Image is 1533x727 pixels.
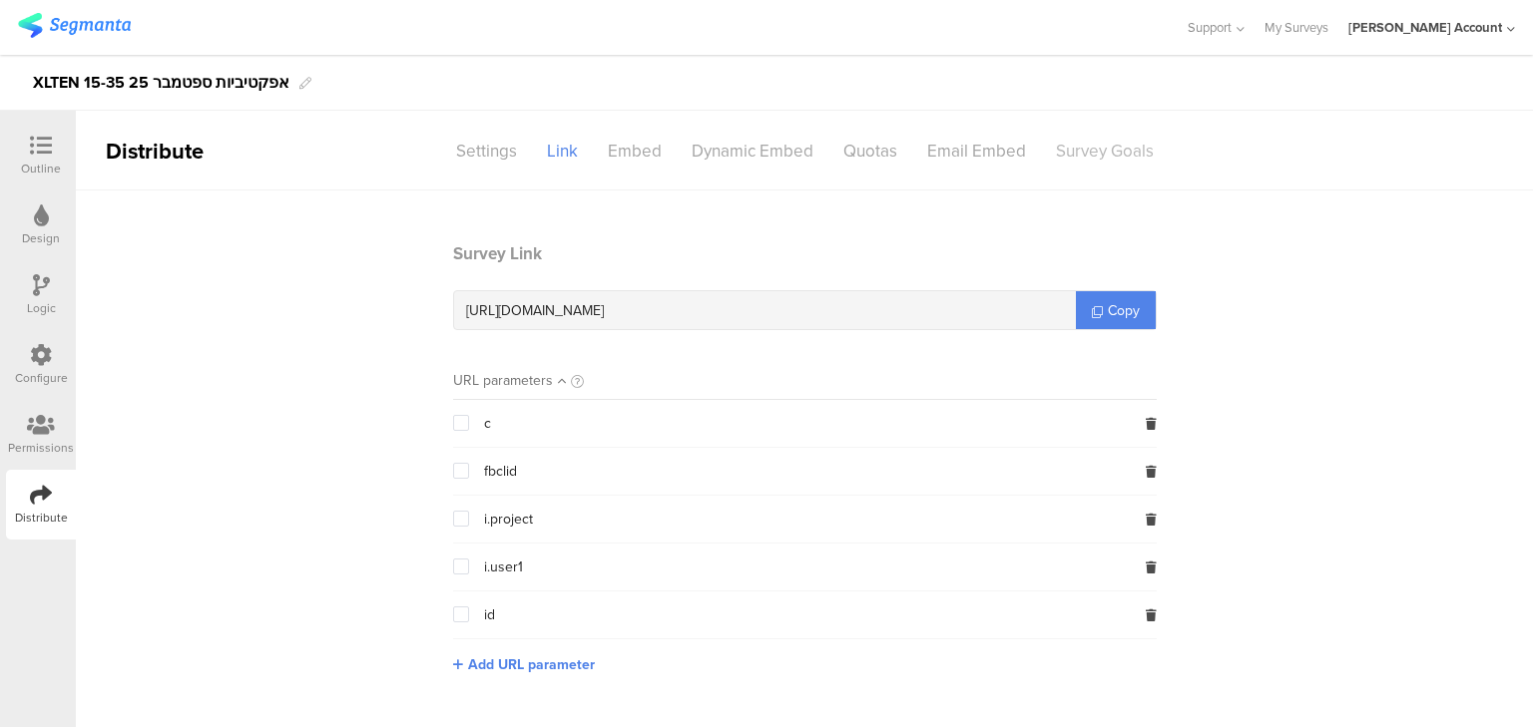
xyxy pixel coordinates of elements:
[15,509,68,527] div: Distribute
[484,512,533,528] span: i.project
[484,416,491,432] span: c
[441,134,532,169] div: Settings
[828,134,912,169] div: Quotas
[33,67,289,99] div: XLTEN 15-35 אפקטיביות ספטמבר 25
[466,300,604,321] span: [URL][DOMAIN_NAME]
[22,229,60,247] div: Design
[27,299,56,317] div: Logic
[593,134,677,169] div: Embed
[8,439,74,457] div: Permissions
[1108,300,1140,321] span: Copy
[1041,134,1169,169] div: Survey Goals
[453,241,1157,266] header: Survey Link
[468,654,595,675] span: Add URL parameter
[677,134,828,169] div: Dynamic Embed
[484,464,517,480] span: fbclid
[15,369,68,387] div: Configure
[484,559,523,575] span: i.user1
[912,134,1041,169] div: Email Embed
[21,160,61,178] div: Outline
[558,373,566,389] i: Sort
[453,370,553,391] div: URL parameters
[453,654,595,675] button: Add URL parameter
[76,135,305,168] div: Distribute
[18,13,131,38] img: segmanta logo
[1348,18,1502,37] div: [PERSON_NAME] Account
[484,607,495,623] span: id
[532,134,593,169] div: Link
[1188,18,1232,37] span: Support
